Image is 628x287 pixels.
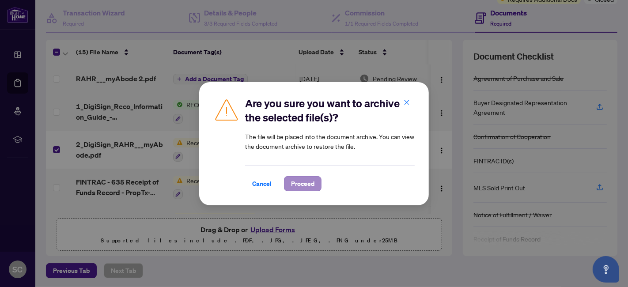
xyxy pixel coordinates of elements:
[291,177,314,191] span: Proceed
[252,177,272,191] span: Cancel
[245,96,415,125] h2: Are you sure you want to archive the selected file(s)?
[404,99,410,106] span: close
[213,96,240,123] img: Caution Icon
[245,176,279,191] button: Cancel
[245,132,415,151] article: The file will be placed into the document archive. You can view the document archive to restore t...
[593,256,619,283] button: Open asap
[284,176,322,191] button: Proceed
